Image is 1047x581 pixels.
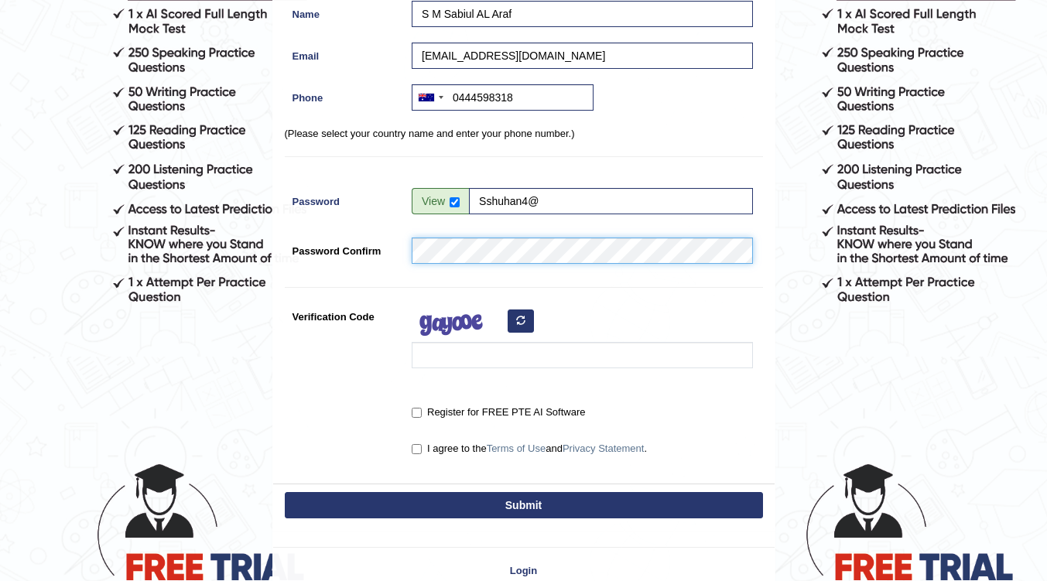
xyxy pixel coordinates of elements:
[412,405,585,420] label: Register for FREE PTE AI Software
[285,188,405,209] label: Password
[285,1,405,22] label: Name
[563,443,645,454] a: Privacy Statement
[412,441,647,456] label: I agree to the and .
[285,126,763,141] p: (Please select your country name and enter your phone number.)
[285,303,405,324] label: Verification Code
[487,443,546,454] a: Terms of Use
[450,197,460,207] input: Show/Hide Password
[412,85,448,110] div: Australia: +61
[285,84,405,105] label: Phone
[412,444,422,454] input: I agree to theTerms of UseandPrivacy Statement.
[273,563,775,578] a: Login
[412,408,422,418] input: Register for FREE PTE AI Software
[285,492,763,518] button: Submit
[412,84,594,111] input: +61 412 345 678
[285,238,405,258] label: Password Confirm
[285,43,405,63] label: Email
